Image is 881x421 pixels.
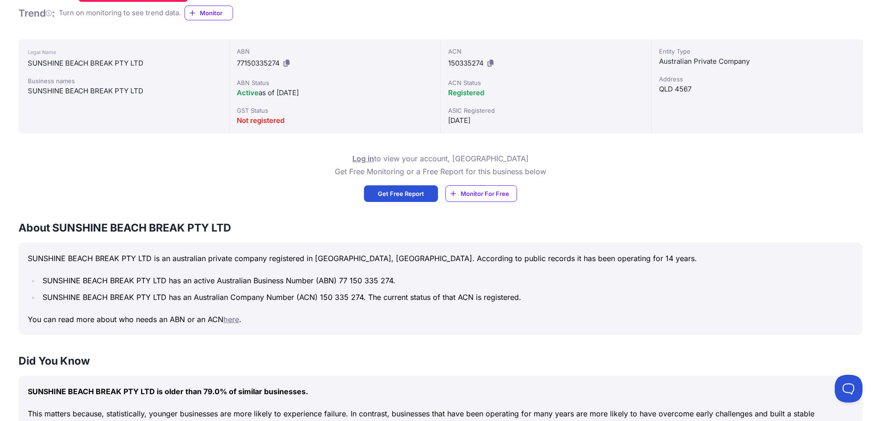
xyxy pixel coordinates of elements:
[223,315,239,324] a: here
[59,8,181,18] div: Turn on monitoring to see trend data.
[237,59,280,67] span: 77150335274
[18,220,863,235] h3: About SUNSHINE BEACH BREAK PTY LTD
[448,106,644,115] div: ASIC Registered
[461,189,509,198] span: Monitor For Free
[28,47,220,58] div: Legal Name
[237,106,432,115] div: GST Status
[18,354,863,368] h3: Did You Know
[28,385,853,398] p: SUNSHINE BEACH BREAK PTY LTD is older than 79.0% of similar businesses.
[659,47,855,56] div: Entity Type
[40,274,853,287] li: SUNSHINE BEACH BREAK PTY LTD has an active Australian Business Number (ABN) 77 150 335 274.
[237,47,432,56] div: ABN
[448,47,644,56] div: ACN
[28,76,220,85] div: Business names
[448,78,644,87] div: ACN Status
[659,56,855,67] div: Australian Private Company
[200,8,233,18] span: Monitor
[18,7,55,19] h1: Trend :
[378,189,424,198] span: Get Free Report
[185,6,233,20] a: Monitor
[448,59,484,67] span: 150335274
[445,185,517,202] a: Monitor For Free
[237,78,432,87] div: ABN Status
[364,185,438,202] a: Get Free Report
[352,154,374,163] a: Log in
[659,84,855,95] div: QLD 4567
[28,252,853,265] p: SUNSHINE BEACH BREAK PTY LTD is an australian private company registered in [GEOGRAPHIC_DATA], [G...
[237,87,432,98] div: as of [DATE]
[28,58,220,69] div: SUNSHINE BEACH BREAK PTY LTD
[335,152,546,178] p: to view your account, [GEOGRAPHIC_DATA] Get Free Monitoring or a Free Report for this business below
[659,74,855,84] div: Address
[237,88,259,97] span: Active
[28,313,853,326] p: You can read more about who needs an ABN or an ACN .
[40,291,853,304] li: SUNSHINE BEACH BREAK PTY LTD has an Australian Company Number (ACN) 150 335 274. The current stat...
[448,88,484,97] span: Registered
[448,115,644,126] div: [DATE]
[237,116,284,125] span: Not registered
[28,85,220,97] div: SUNSHINE BEACH BREAK PTY LTD
[835,375,863,403] iframe: Toggle Customer Support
